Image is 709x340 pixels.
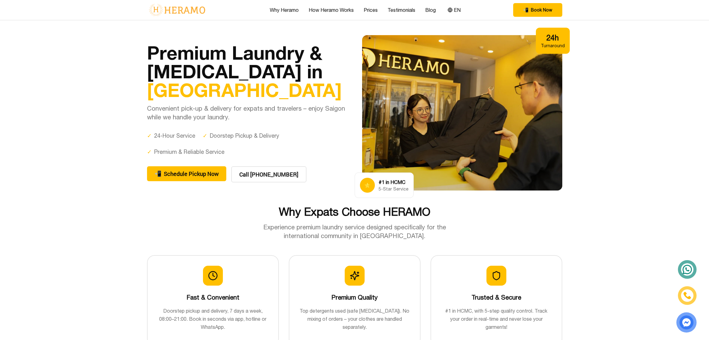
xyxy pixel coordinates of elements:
p: Top detergents used (safe [MEDICAL_DATA]). No mixing of orders – your clothes are handled separat... [299,307,410,331]
p: Doorstep pickup and delivery, 7 days a week, 08:00–21:00. Book in seconds via app, hotline or Wha... [158,307,268,331]
div: #1 in HCMC [379,178,408,186]
img: phone-icon [684,292,691,299]
a: Prices [364,6,378,14]
h3: Trusted & Secure [441,293,552,302]
a: How Heramo Works [309,6,354,14]
p: Experience premium laundry service designed specifically for the international community in [GEOG... [250,223,459,240]
h1: Premium Laundry & [MEDICAL_DATA] in [147,43,347,99]
p: Convenient pick-up & delivery for expats and travelers – enjoy Saigon while we handle your laundry. [147,104,347,122]
span: ✓ [203,131,207,140]
span: star [364,181,371,189]
button: Call [PHONE_NUMBER] [231,166,306,182]
div: 5-Star Service [379,186,408,192]
h3: Premium Quality [299,293,410,302]
div: Doorstep Pickup & Delivery [203,131,279,140]
div: 24-Hour Service [147,131,195,140]
span: phone [154,169,161,178]
span: Book Now [531,7,552,13]
a: Blog [425,6,436,14]
p: #1 in HCMC, with 5-step quality control. Track your order in real-time and never lose your garments! [441,307,552,331]
h2: Why Expats Choose HERAMO [147,205,562,218]
a: Testimonials [388,6,415,14]
div: Turnaround [541,43,565,49]
button: phone Book Now [513,3,562,17]
div: Premium & Reliable Service [147,148,224,156]
span: phone [523,7,528,13]
img: logo-with-text.png [147,3,207,16]
a: phone-icon [679,287,696,304]
button: EN [446,6,463,14]
a: Why Heramo [270,6,299,14]
span: ✓ [147,131,152,140]
div: 24h [541,33,565,43]
button: phone Schedule Pickup Now [147,166,226,181]
span: ✓ [147,148,152,156]
h3: Fast & Convenient [158,293,268,302]
span: [GEOGRAPHIC_DATA] [147,79,342,101]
